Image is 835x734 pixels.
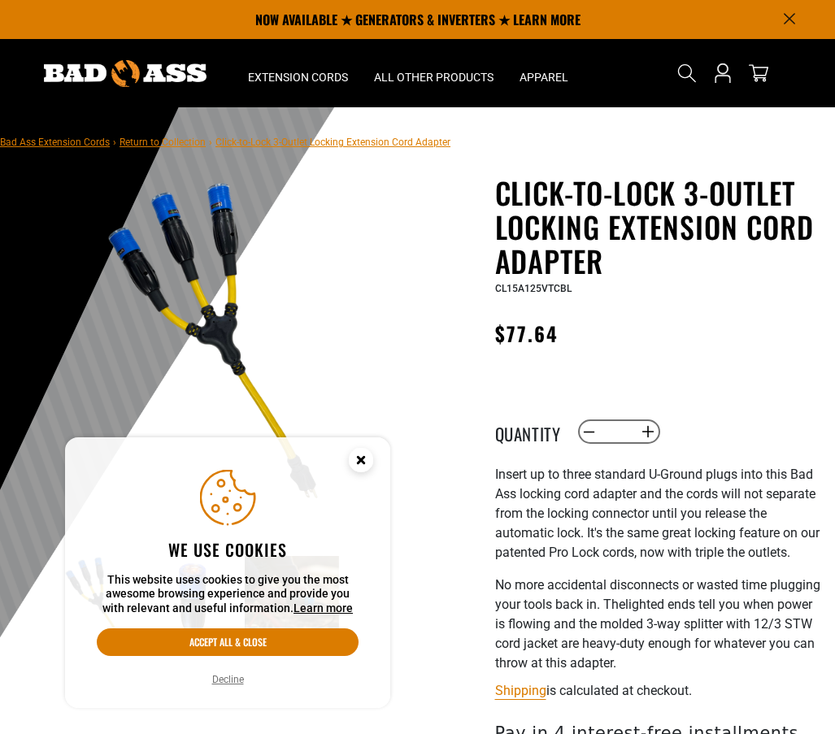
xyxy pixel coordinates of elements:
summary: Extension Cords [235,39,361,107]
span: Extension Cords [248,70,348,85]
summary: All Other Products [361,39,507,107]
span: nsert up to three standard U-Ground plugs into this Bad Ass locking cord adapter and the cords wi... [495,467,820,560]
a: Learn more [294,602,353,615]
span: Apparel [520,70,568,85]
span: CL15A125VTCBL [495,283,572,294]
span: No more accidental disconnects or wasted time plugging your tools back in. The lighted ends tell ... [495,577,820,671]
img: Bad Ass Extension Cords [44,60,207,87]
div: is calculated at checkout. [495,680,824,701]
label: Quantity [495,421,576,442]
a: Return to Collection [120,137,206,148]
button: Accept all & close [97,628,359,656]
span: All Other Products [374,70,494,85]
aside: Cookie Consent [65,437,390,709]
p: I [495,465,824,562]
h2: We use cookies [97,539,359,560]
span: Click-to-Lock 3-Outlet Locking Extension Cord Adapter [215,137,450,148]
span: › [209,137,212,148]
summary: Apparel [507,39,581,107]
h1: Click-to-Lock 3-Outlet Locking Extension Cord Adapter [495,176,824,278]
span: › [113,137,116,148]
a: Shipping [495,683,546,698]
span: $77.64 [495,319,559,348]
summary: Search [674,60,700,86]
p: This website uses cookies to give you the most awesome browsing experience and provide you with r... [97,573,359,616]
button: Decline [207,671,249,688]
